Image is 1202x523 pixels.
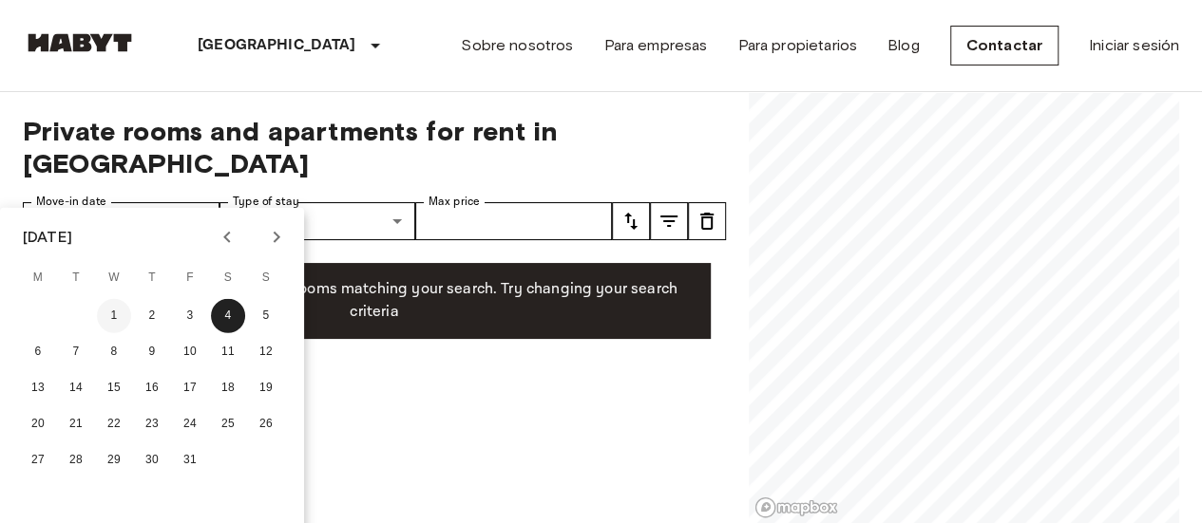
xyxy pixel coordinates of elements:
[135,443,169,477] button: 30
[173,443,207,477] button: 31
[21,371,55,405] button: 13
[173,259,207,297] span: Friday
[219,202,416,240] div: Mutliple
[688,202,726,240] button: tune
[249,407,283,441] button: 26
[135,299,169,333] button: 2
[59,407,93,441] button: 21
[211,335,245,369] button: 11
[97,335,131,369] button: 8
[198,34,356,57] p: [GEOGRAPHIC_DATA]
[173,299,207,333] button: 3
[21,259,55,297] span: Monday
[211,299,245,333] button: 4
[249,371,283,405] button: 19
[135,335,169,369] button: 9
[737,34,857,57] a: Para propietarios
[461,34,573,57] a: Sobre nosotros
[135,407,169,441] button: 23
[59,371,93,405] button: 14
[603,34,707,57] a: Para empresas
[211,407,245,441] button: 25
[59,335,93,369] button: 7
[21,407,55,441] button: 20
[97,443,131,477] button: 29
[97,407,131,441] button: 22
[36,194,106,210] label: Move-in date
[1089,34,1179,57] a: Iniciar sesión
[21,335,55,369] button: 6
[754,496,838,518] a: Mapbox logo
[211,221,243,253] button: Previous month
[249,299,283,333] button: 5
[97,299,131,333] button: 1
[173,371,207,405] button: 17
[23,115,726,179] span: Private rooms and apartments for rent in [GEOGRAPHIC_DATA]
[97,259,131,297] span: Wednesday
[59,443,93,477] button: 28
[135,259,169,297] span: Thursday
[53,278,696,324] p: Unfortunately there are no free rooms matching your search. Try changing your search criteria
[135,371,169,405] button: 16
[233,194,299,210] label: Type of stay
[887,34,920,57] a: Blog
[173,335,207,369] button: 10
[249,335,283,369] button: 12
[97,371,131,405] button: 15
[211,259,245,297] span: Saturday
[429,194,480,210] label: Max price
[650,202,688,240] button: tune
[23,33,137,52] img: Habyt
[612,202,650,240] button: tune
[211,371,245,405] button: 18
[23,226,72,249] div: [DATE]
[173,407,207,441] button: 24
[59,259,93,297] span: Tuesday
[21,443,55,477] button: 27
[950,26,1059,65] a: Contactar
[249,259,283,297] span: Sunday
[260,221,293,253] button: Next month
